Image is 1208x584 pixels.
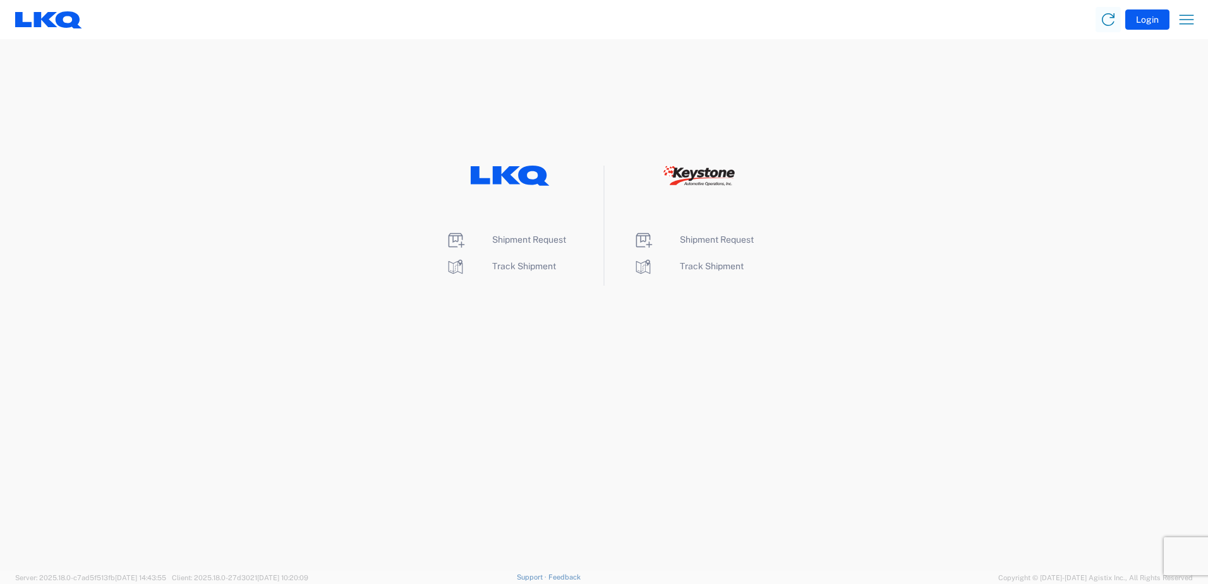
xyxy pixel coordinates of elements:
a: Track Shipment [633,261,744,271]
a: Shipment Request [633,234,754,245]
span: [DATE] 14:43:55 [115,574,166,581]
span: Server: 2025.18.0-c7ad5f513fb [15,574,166,581]
span: [DATE] 10:20:09 [257,574,308,581]
span: Copyright © [DATE]-[DATE] Agistix Inc., All Rights Reserved [998,572,1193,583]
a: Shipment Request [445,234,566,245]
a: Feedback [548,573,581,581]
span: Track Shipment [492,261,556,271]
span: Client: 2025.18.0-27d3021 [172,574,308,581]
button: Login [1125,9,1169,30]
span: Shipment Request [680,234,754,245]
a: Support [517,573,548,581]
span: Track Shipment [680,261,744,271]
span: Shipment Request [492,234,566,245]
a: Track Shipment [445,261,556,271]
